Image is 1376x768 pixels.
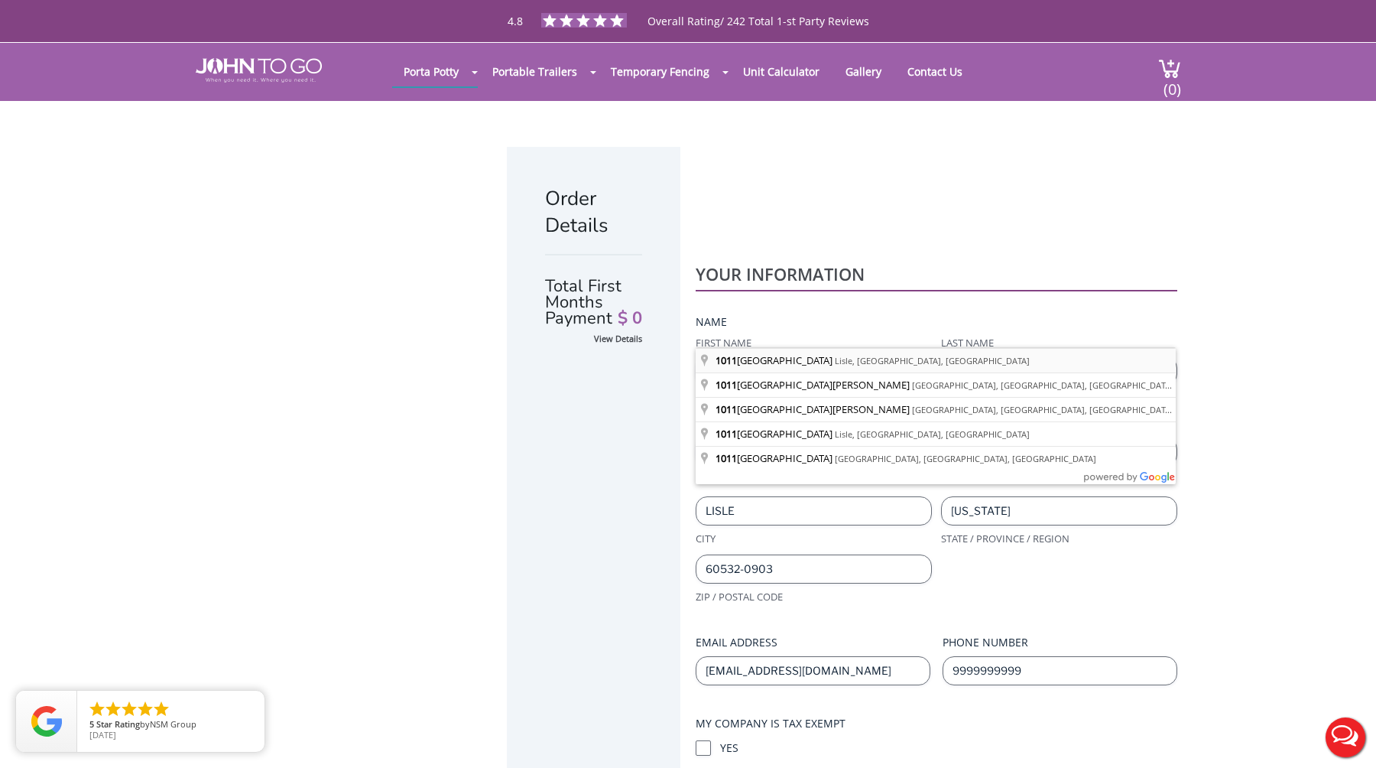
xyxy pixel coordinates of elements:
span: 1011 [716,378,737,392]
img: cart a [1158,58,1181,79]
span: $ 0 [618,311,642,327]
h1: Order Details [545,185,642,239]
span: [GEOGRAPHIC_DATA] [716,353,835,367]
span: [GEOGRAPHIC_DATA], [GEOGRAPHIC_DATA], [GEOGRAPHIC_DATA] [912,379,1173,391]
li:  [120,700,138,718]
a: Porta Potty [392,57,470,86]
a: Unit Calculator [732,57,831,86]
span: 1011 [716,427,737,441]
span: 4.8 [508,14,523,28]
span: [GEOGRAPHIC_DATA], [GEOGRAPHIC_DATA], [GEOGRAPHIC_DATA] [835,453,1096,464]
legend: Name [696,314,727,330]
img: JOHN to go [196,58,322,83]
span: [GEOGRAPHIC_DATA][PERSON_NAME] [716,402,912,416]
a: Portable Trailers [481,57,589,86]
span: Star Rating [96,718,140,730]
span: [GEOGRAPHIC_DATA][PERSON_NAME] [716,378,912,392]
span: 1011 [716,451,737,465]
a: Gallery [834,57,893,86]
button: Live Chat [1315,707,1376,768]
label: Email Address [696,635,930,650]
li:  [104,700,122,718]
li:  [88,700,106,718]
label: First Name [696,336,932,350]
span: 1011 [716,353,737,367]
a: Contact Us [896,57,974,86]
img: Review Rating [31,706,62,737]
div: Total First Months Payment [545,254,642,330]
label: Yes [720,740,1177,756]
li:  [152,700,170,718]
a: Temporary Fencing [599,57,721,86]
a: View Details [594,333,642,344]
label: Last Name [941,336,1177,350]
span: by [89,720,252,731]
span: Lisle, [GEOGRAPHIC_DATA], [GEOGRAPHIC_DATA] [835,355,1030,366]
label: State / Province / Region [941,532,1177,546]
label: Phone Number [943,635,1177,650]
span: 5 [89,718,94,730]
label: City [696,532,932,546]
span: [DATE] [89,729,116,740]
span: Overall Rating/ 242 Total 1-st Party Reviews [647,14,869,59]
span: (0) [1163,67,1181,99]
li:  [136,700,154,718]
span: 1011 [716,402,737,416]
span: Lisle, [GEOGRAPHIC_DATA], [GEOGRAPHIC_DATA] [835,428,1030,440]
span: [GEOGRAPHIC_DATA] [716,451,835,465]
span: NSM Group [150,718,196,730]
span: [GEOGRAPHIC_DATA], [GEOGRAPHIC_DATA], [GEOGRAPHIC_DATA] [912,404,1173,415]
label: ZIP / Postal Code [696,590,932,604]
span: [GEOGRAPHIC_DATA] [716,427,835,441]
h2: YOUR INFORMATION [696,265,1177,282]
legend: My Company Is Tax Exempt [696,716,845,731]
